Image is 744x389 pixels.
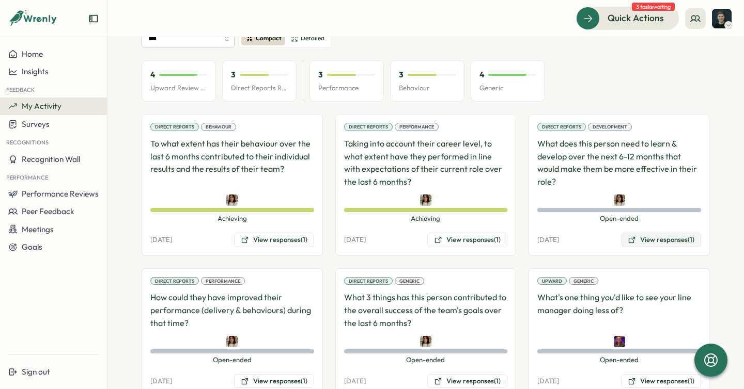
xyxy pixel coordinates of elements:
[344,291,508,329] p: What 3 things has this person contributed to the overall success of the team's goals over the las...
[201,123,236,131] div: Behaviour
[22,49,43,59] span: Home
[150,123,199,131] div: Direct Reports
[231,84,288,93] p: Direct Reports Review Avg
[201,277,245,285] div: Performance
[22,189,99,199] span: Performance Reviews
[22,242,42,252] span: Goals
[22,119,50,129] span: Surveys
[344,277,393,285] div: Direct Reports
[399,69,404,80] p: 3
[22,224,54,234] span: Meetings
[537,291,701,329] p: What's one thing you'd like to see your line manager doing less of?
[344,355,508,365] span: Open-ended
[344,235,366,245] p: [DATE]
[150,377,172,386] p: [DATE]
[344,214,508,223] span: Achieving
[537,214,701,223] span: Open-ended
[150,291,314,329] p: How could they have improved their performance (delivery & behaviours) during that time?
[22,367,50,377] span: Sign out
[301,34,324,43] span: Detailed
[344,123,393,131] div: Direct Reports
[537,377,559,386] p: [DATE]
[150,355,314,365] span: Open-ended
[231,69,236,80] p: 3
[712,9,732,28] img: Ben Cruttenden
[576,7,679,29] button: Quick Actions
[621,374,701,388] button: View responses(1)
[344,377,366,386] p: [DATE]
[614,194,625,206] img: Maria Khoury
[537,137,701,188] p: What does this person need to learn & develop over the next 6-12 months that would make them be m...
[399,84,456,93] p: Behaviour
[234,233,314,247] button: View responses(1)
[395,277,424,285] div: Generic
[256,34,282,43] span: Compact
[537,123,586,131] div: Direct Reports
[22,206,74,216] span: Peer Feedback
[427,374,507,388] button: View responses(1)
[420,194,431,206] img: Maria Khoury
[318,69,323,80] p: 3
[479,69,484,80] p: 4
[537,235,559,245] p: [DATE]
[608,11,664,25] span: Quick Actions
[234,374,314,388] button: View responses(1)
[22,154,80,164] span: Recognition Wall
[150,277,199,285] div: Direct Reports
[150,214,314,223] span: Achieving
[632,3,675,11] span: 3 tasks waiting
[150,235,172,245] p: [DATE]
[88,13,99,24] button: Expand sidebar
[479,84,536,93] p: Generic
[344,137,508,188] p: Taking into account their career level, to what extent have they performed in line with expectati...
[22,101,61,111] span: My Activity
[537,355,701,365] span: Open-ended
[395,123,439,131] div: Performance
[22,67,49,76] span: Insights
[150,137,314,188] p: To what extent has their behaviour over the last 6 months contributed to their individual results...
[614,336,625,347] img: Adrian Pearcey
[318,84,375,93] p: Performance
[420,336,431,347] img: Maria Khoury
[621,233,701,247] button: View responses(1)
[150,69,155,80] p: 4
[537,277,567,285] div: Upward
[588,123,632,131] div: Development
[226,194,238,206] img: Maria Khoury
[150,84,207,93] p: Upward Review Avg
[427,233,507,247] button: View responses(1)
[569,277,598,285] div: Generic
[226,336,238,347] img: Maria Khoury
